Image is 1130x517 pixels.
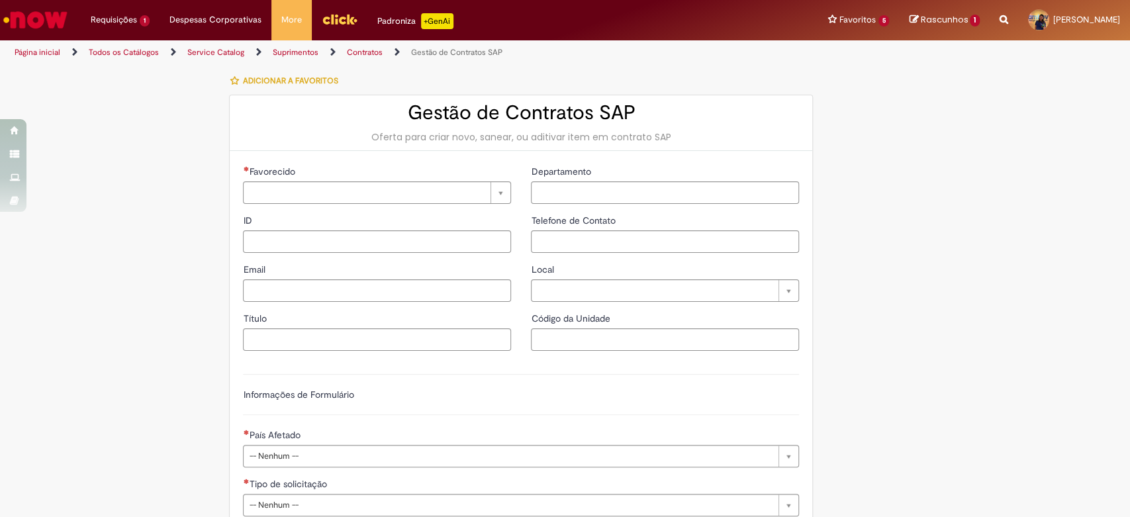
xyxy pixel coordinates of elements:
input: Telefone de Contato [531,230,799,253]
img: click_logo_yellow_360x200.png [322,9,357,29]
span: Adicionar a Favoritos [242,75,338,86]
div: Oferta para criar novo, sanear, ou aditivar item em contrato SAP [243,130,799,144]
span: More [281,13,302,26]
a: Contratos [347,47,383,58]
span: 1 [970,15,980,26]
span: 1 [140,15,150,26]
a: Gestão de Contratos SAP [411,47,502,58]
input: Email [243,279,511,302]
span: Necessários [243,479,249,484]
span: -- Nenhum -- [249,494,772,516]
span: ID [243,214,254,226]
span: Necessários - Favorecido [249,165,297,177]
span: Telefone de Contato [531,214,618,226]
span: Código da Unidade [531,312,612,324]
a: Limpar campo Favorecido [243,181,511,204]
span: Rascunhos [920,13,968,26]
span: Despesas Corporativas [169,13,261,26]
p: +GenAi [421,13,453,29]
input: Departamento [531,181,799,204]
span: 5 [878,15,890,26]
span: -- Nenhum -- [249,446,772,467]
a: Rascunhos [909,14,980,26]
input: Título [243,328,511,351]
a: Página inicial [15,47,60,58]
button: Adicionar a Favoritos [229,67,345,95]
a: Limpar campo Local [531,279,799,302]
span: Requisições [91,13,137,26]
input: ID [243,230,511,253]
span: [PERSON_NAME] [1053,14,1120,25]
span: Tipo de solicitação [249,478,329,490]
ul: Trilhas de página [10,40,743,65]
img: ServiceNow [1,7,70,33]
a: Suprimentos [273,47,318,58]
div: Padroniza [377,13,453,29]
span: Departamento [531,165,593,177]
span: Título [243,312,269,324]
span: Necessários [243,166,249,171]
span: Email [243,263,267,275]
span: Favoritos [839,13,876,26]
span: Necessários [243,430,249,435]
a: Service Catalog [187,47,244,58]
a: Todos os Catálogos [89,47,159,58]
input: Código da Unidade [531,328,799,351]
h2: Gestão de Contratos SAP [243,102,799,124]
span: País Afetado [249,429,303,441]
span: Local [531,263,556,275]
label: Informações de Formulário [243,389,353,400]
